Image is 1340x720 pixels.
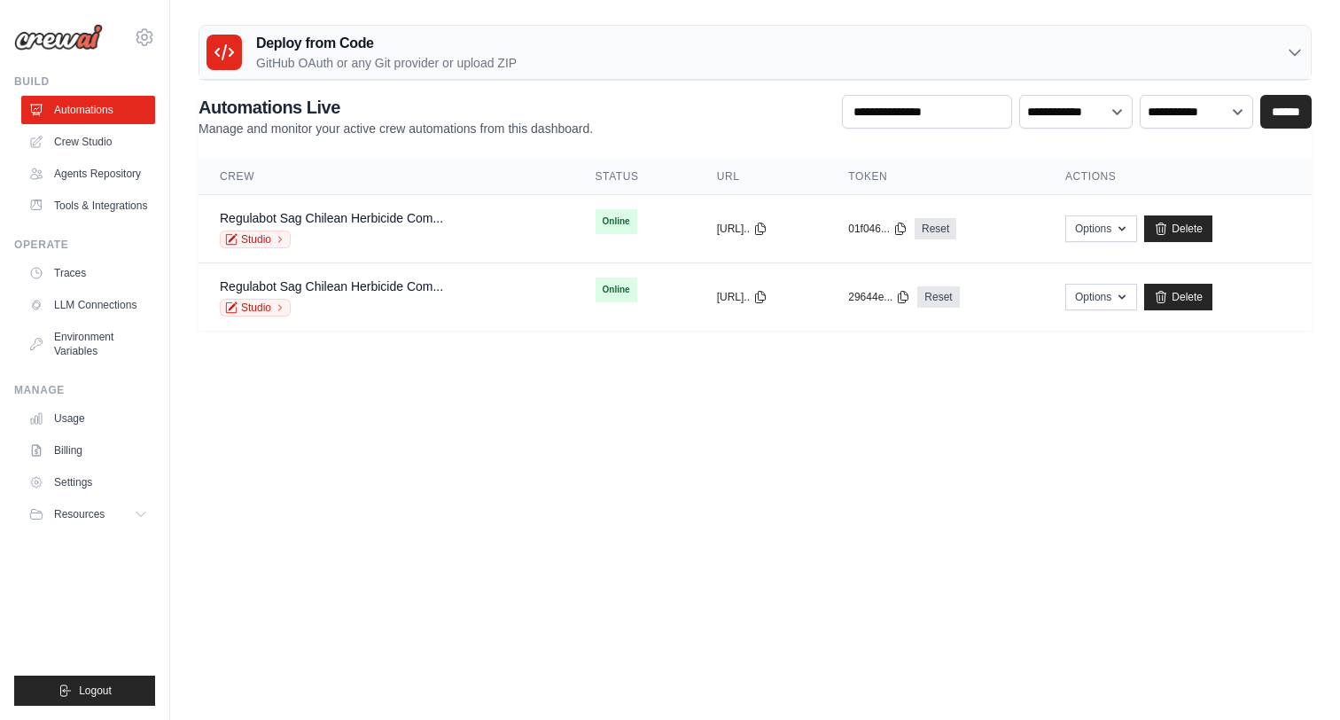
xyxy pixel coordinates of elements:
[14,676,155,706] button: Logout
[21,436,155,465] a: Billing
[21,404,155,433] a: Usage
[848,222,908,236] button: 01f046...
[14,74,155,89] div: Build
[848,290,910,304] button: 29644e...
[1144,215,1212,242] a: Delete
[199,95,593,120] h2: Automations Live
[199,159,574,195] th: Crew
[14,238,155,252] div: Operate
[21,291,155,319] a: LLM Connections
[220,299,291,317] a: Studio
[21,128,155,156] a: Crew Studio
[21,259,155,287] a: Traces
[14,383,155,397] div: Manage
[21,500,155,528] button: Resources
[220,279,443,293] a: Regulabot Sag Chilean Herbicide Com...
[915,218,956,239] a: Reset
[574,159,696,195] th: Status
[220,211,443,225] a: Regulabot Sag Chilean Herbicide Com...
[21,96,155,124] a: Automations
[696,159,828,195] th: URL
[220,231,291,248] a: Studio
[256,33,517,54] h3: Deploy from Code
[1065,215,1137,242] button: Options
[917,286,959,308] a: Reset
[21,468,155,497] a: Settings
[21,323,155,365] a: Environment Variables
[1065,284,1137,310] button: Options
[256,54,517,72] p: GitHub OAuth or any Git provider or upload ZIP
[79,684,112,698] span: Logout
[596,278,637,302] span: Online
[1144,284,1212,310] a: Delete
[1044,159,1312,195] th: Actions
[14,24,103,51] img: Logo
[54,507,105,521] span: Resources
[827,159,1044,195] th: Token
[596,209,637,234] span: Online
[21,160,155,188] a: Agents Repository
[21,192,155,220] a: Tools & Integrations
[199,120,593,137] p: Manage and monitor your active crew automations from this dashboard.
